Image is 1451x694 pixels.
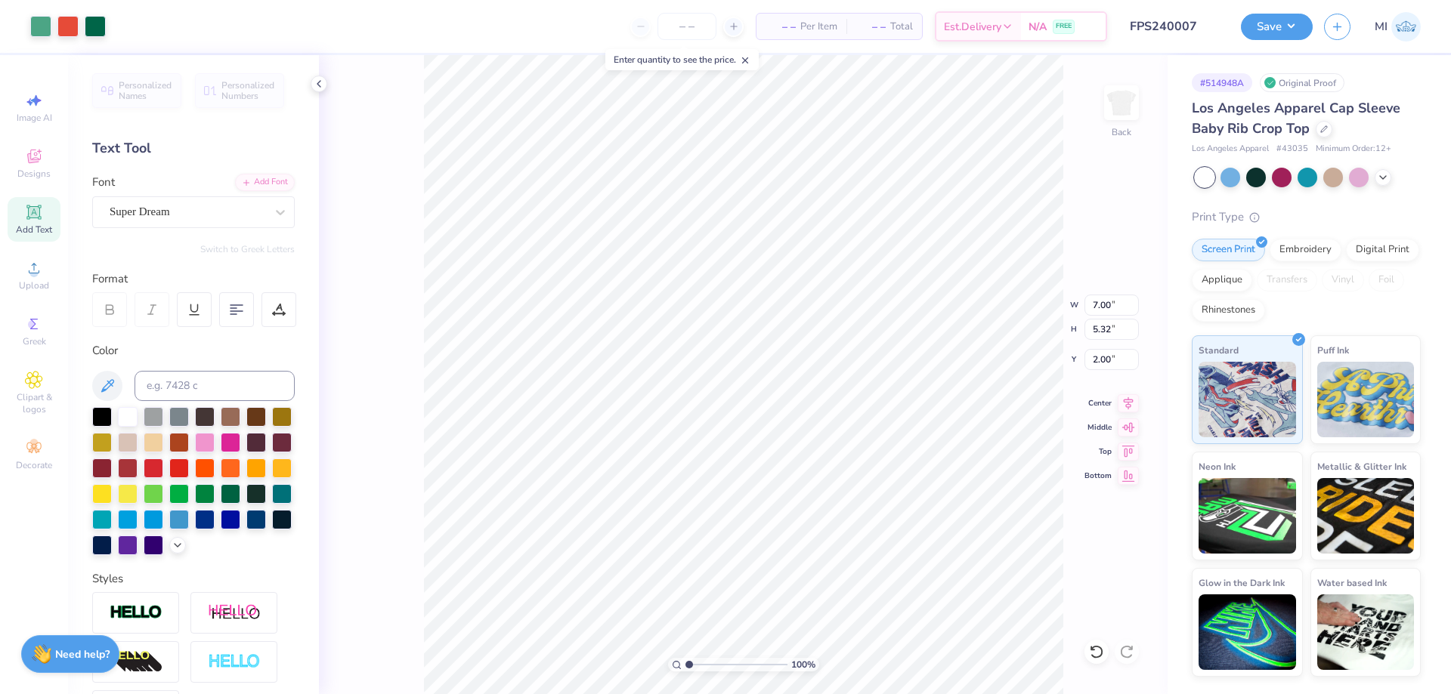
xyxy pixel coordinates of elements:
span: Per Item [800,19,837,35]
span: – – [855,19,886,35]
div: Back [1112,125,1131,139]
span: 100 % [791,658,815,671]
span: Personalized Names [119,80,172,101]
div: Embroidery [1270,239,1341,261]
span: MI [1375,18,1388,35]
span: Middle [1084,422,1112,433]
div: Print Type [1192,208,1421,226]
img: Neon Ink [1199,478,1296,554]
div: Add Font [235,174,295,191]
div: Color [92,342,295,359]
span: Personalized Numbers [221,80,275,101]
span: Puff Ink [1317,342,1349,358]
span: FREE [1056,21,1072,32]
div: Applique [1192,269,1252,291]
span: Neon Ink [1199,458,1236,474]
label: Font [92,174,115,191]
a: MI [1375,12,1421,42]
img: Puff Ink [1317,362,1415,437]
span: Clipart & logos [8,391,60,415]
img: Water based Ink [1317,594,1415,670]
button: Save [1241,14,1313,40]
img: Mark Isaac [1391,12,1421,42]
span: Center [1084,398,1112,409]
span: Glow in the Dark Ink [1199,575,1285,591]
div: Transfers [1257,269,1317,291]
span: Add Text [16,224,52,236]
img: Stroke [110,604,162,622]
div: Rhinestones [1192,299,1265,322]
div: Screen Print [1192,239,1265,261]
img: Standard [1199,362,1296,437]
div: Format [92,270,296,288]
img: Glow in the Dark Ink [1199,594,1296,670]
span: Designs [17,168,51,180]
img: 3d Illusion [110,650,162,674]
span: Los Angeles Apparel [1192,143,1269,156]
span: Est. Delivery [944,19,1001,35]
input: – – [657,13,716,40]
span: Upload [19,279,49,291]
img: Back [1106,88,1137,118]
span: Los Angeles Apparel Cap Sleeve Baby Rib Crop Top [1192,99,1400,137]
button: Switch to Greek Letters [200,243,295,255]
div: Foil [1369,269,1404,291]
div: # 514948A [1192,73,1252,92]
span: Standard [1199,342,1239,358]
span: Image AI [17,112,52,124]
div: Enter quantity to see the price. [605,49,759,70]
div: Styles [92,570,295,588]
div: Text Tool [92,138,295,159]
span: N/A [1029,19,1047,35]
span: Metallic & Glitter Ink [1317,458,1406,474]
img: Negative Space [208,653,261,671]
div: Digital Print [1346,239,1419,261]
img: Shadow [208,603,261,622]
div: Vinyl [1322,269,1364,291]
span: Greek [23,335,46,347]
span: Decorate [16,459,52,471]
input: Untitled Design [1118,11,1230,42]
span: Bottom [1084,470,1112,481]
strong: Need help? [55,647,110,662]
img: Metallic & Glitter Ink [1317,478,1415,554]
input: e.g. 7428 c [135,371,295,401]
span: Total [890,19,913,35]
span: # 43035 [1276,143,1308,156]
span: Top [1084,446,1112,457]
span: – – [766,19,796,35]
div: Original Proof [1260,73,1344,92]
span: Water based Ink [1317,575,1387,591]
span: Minimum Order: 12 + [1316,143,1391,156]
